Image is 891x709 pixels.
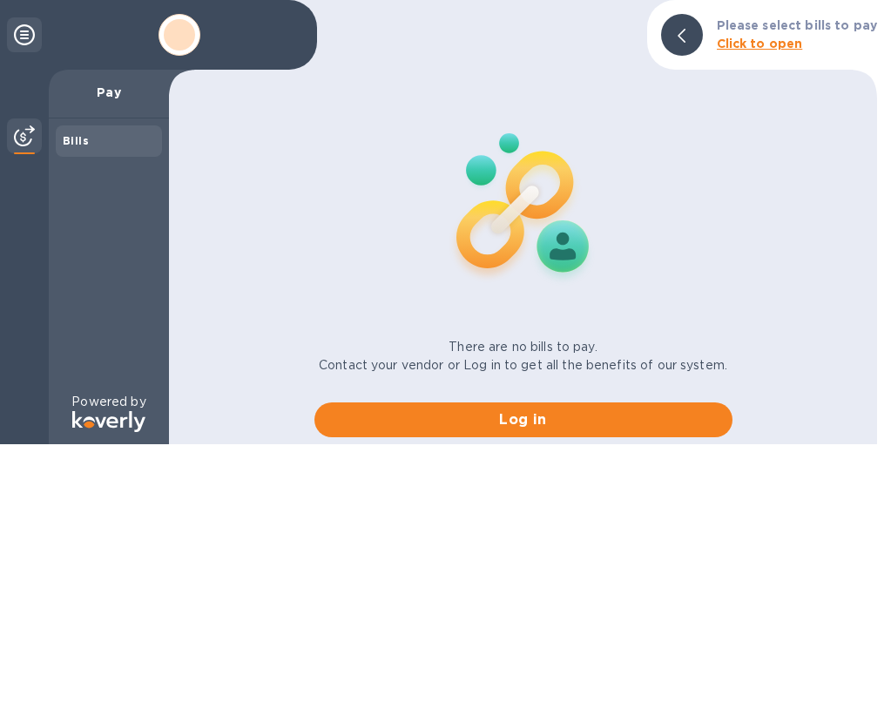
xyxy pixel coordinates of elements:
b: Bills [63,134,89,147]
p: Powered by [71,393,145,411]
button: Log in [314,402,732,437]
p: Pay [63,84,155,101]
b: Click to open [717,37,803,51]
p: There are no bills to pay. Contact your vendor or Log in to get all the benefits of our system. [319,338,727,375]
span: Log in [328,409,719,430]
b: Please select bills to pay [717,18,877,32]
img: Logo [72,411,145,432]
